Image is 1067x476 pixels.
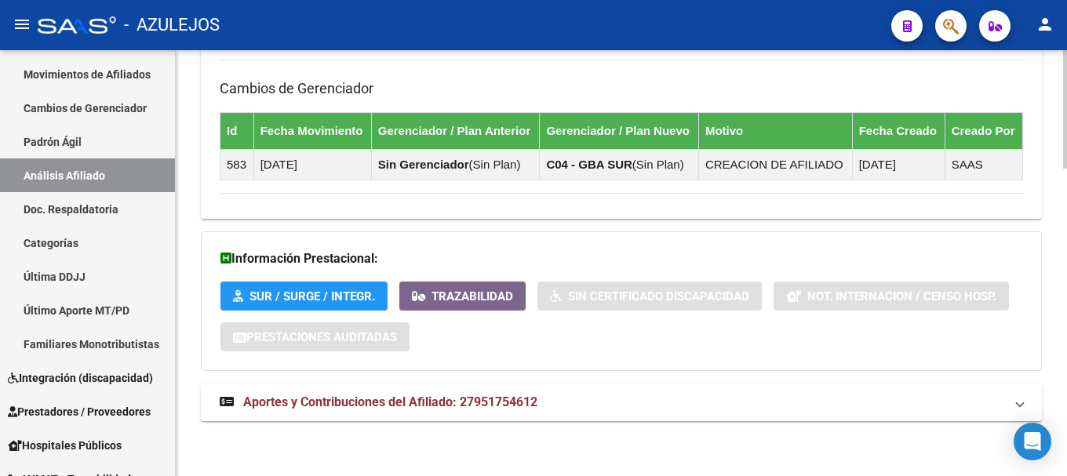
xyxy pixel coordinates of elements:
td: [DATE] [852,149,945,180]
span: Integración (discapacidad) [8,369,153,387]
div: Open Intercom Messenger [1014,423,1051,460]
button: Sin Certificado Discapacidad [537,282,762,311]
span: Prestaciones Auditadas [246,330,397,344]
mat-icon: person [1036,15,1054,34]
strong: Sin Gerenciador [378,158,469,171]
span: Sin Certificado Discapacidad [568,289,749,303]
mat-icon: menu [13,15,31,34]
button: Trazabilidad [399,282,526,311]
th: Fecha Movimiento [253,112,371,149]
span: SUR / SURGE / INTEGR. [249,289,375,303]
th: Creado Por [945,112,1022,149]
button: SUR / SURGE / INTEGR. [220,282,388,311]
span: Prestadores / Proveedores [8,403,151,420]
td: 583 [220,149,254,180]
th: Motivo [698,112,852,149]
button: Prestaciones Auditadas [220,322,410,351]
span: Trazabilidad [432,289,513,303]
span: Sin Plan [473,158,517,171]
th: Id [220,112,254,149]
td: ( ) [371,149,540,180]
td: ( ) [540,149,699,180]
mat-expansion-panel-header: Aportes y Contribuciones del Afiliado: 27951754612 [201,383,1042,421]
strong: C04 - GBA SUR [546,158,632,171]
span: Sin Plan [636,158,680,171]
h3: Cambios de Gerenciador [220,78,1023,100]
button: Not. Internacion / Censo Hosp. [774,282,1009,311]
td: SAAS [945,149,1022,180]
h3: Información Prestacional: [220,248,1022,270]
td: CREACION DE AFILIADO [698,149,852,180]
span: Hospitales Públicos [8,437,122,454]
td: [DATE] [253,149,371,180]
th: Gerenciador / Plan Nuevo [540,112,699,149]
span: - AZULEJOS [124,8,220,42]
span: Aportes y Contribuciones del Afiliado: 27951754612 [243,394,537,409]
th: Gerenciador / Plan Anterior [371,112,540,149]
th: Fecha Creado [852,112,945,149]
span: Not. Internacion / Censo Hosp. [807,289,996,303]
